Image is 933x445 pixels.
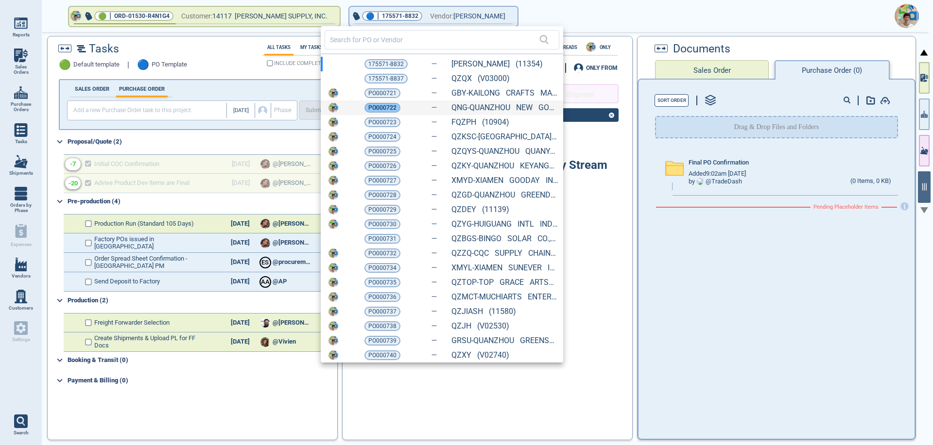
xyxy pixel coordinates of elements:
[328,132,338,142] img: Avatar
[328,117,338,127] img: Avatar
[451,322,509,330] a: QZJH (V02530)
[451,307,516,316] a: QZJIASH (11580)
[451,234,558,243] a: QZBGS-BINGO SOLAR CO., LTD (11331)
[451,74,510,83] a: QZQX (V03000)
[328,103,338,113] img: Avatar
[368,263,397,273] span: PO000734
[451,176,558,185] a: XMYD-XIAMEN GOODAY INDUSTRIAL CO., LTD (11037)
[368,234,397,244] span: PO000731
[368,205,397,214] span: PO000729
[328,190,338,200] img: Avatar
[328,205,338,214] img: Avatar
[328,88,338,98] img: Avatar
[451,220,558,229] a: QZYG-HUIGUANG INTL INDUSTRIAL (11209)
[328,336,338,346] img: Avatar
[451,278,558,287] a: QZTOP-TOP GRACE ARTS & CRAFTS CO., LTD. (11443)
[368,74,404,83] span: 175571-8837
[451,60,543,68] a: [PERSON_NAME] (11354)
[328,147,338,156] img: Avatar
[368,292,397,302] span: PO000736
[328,263,338,273] img: Avatar
[451,351,509,360] a: QZXY (V02740)
[451,89,558,98] a: GBY-KAILONG CRAFTS MANUFACTURING CO.,LTD (10581)
[328,219,338,229] img: Avatar
[368,219,397,229] span: PO000730
[328,278,338,287] img: Avatar
[368,117,397,127] span: PO000723
[451,249,558,258] a: QZZQ-CQC SUPPLY CHAIN MANAGEMENT CO., LTD (11353)
[368,278,397,287] span: PO000735
[368,59,404,69] span: 175571-8832
[451,191,558,199] a: QZGD-QUANZHOU GREENDAY ELECTRO (11063)
[368,88,397,98] span: PO000721
[368,147,397,156] span: PO000725
[328,350,338,360] img: Avatar
[368,336,397,346] span: PO000739
[328,321,338,331] img: Avatar
[368,350,397,360] span: PO000740
[451,147,558,156] a: QZQYS-QUANZHOU QUANYUANSHENG A (10993)
[328,176,338,185] img: Avatar
[368,132,397,142] span: PO000724
[368,190,397,200] span: PO000728
[328,161,338,171] img: Avatar
[451,132,558,141] a: QZKSC-[GEOGRAPHIC_DATA] KUISHENG CRAFT (10909)
[328,248,338,258] img: Avatar
[451,118,509,127] a: FQZPH (10904)
[368,248,397,258] span: PO000732
[451,103,558,112] a: QNG-QUANZHOU NEW GOOD CRAFTS C (10858)
[451,336,558,345] a: GRSU-QUANZHOU GREENSUN TECHNOLOGY CO., LTD. (V02560)
[328,307,338,316] img: Avatar
[368,161,397,171] span: PO000726
[330,33,539,47] input: Search for PO or Vendor
[368,307,397,316] span: PO000737
[368,176,397,185] span: PO000727
[451,293,558,301] a: QZMCT-MUCHIARTS ENTERPRISES LIMITED (11481)
[368,103,397,113] span: PO000722
[451,205,509,214] a: QZDEY (11139)
[451,162,558,170] a: QZKY-QUANZHOU KEYANG ELEC&TECH (11034)
[451,264,558,272] a: XMYL-XIAMEN SUNEVER IMP AND EXP CO LTD (11437)
[328,292,338,302] img: Avatar
[368,321,397,331] span: PO000738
